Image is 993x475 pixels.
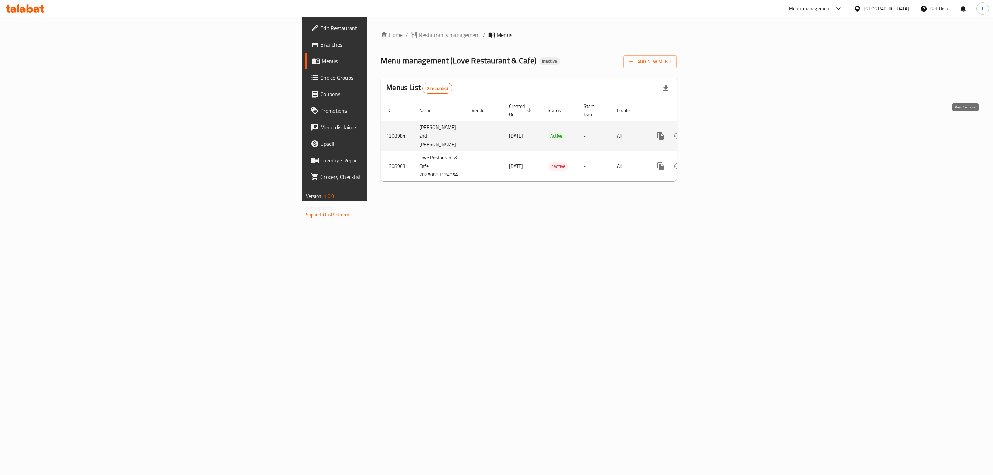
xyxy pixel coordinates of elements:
button: Change Status [669,128,685,144]
span: Get support on: [306,203,338,212]
div: Inactive [548,162,568,171]
span: Start Date [584,102,603,119]
div: Menu-management [789,4,831,13]
div: Inactive [539,57,560,65]
span: Vendor [472,106,495,114]
a: Coverage Report [305,152,468,169]
span: [DATE] [509,162,523,171]
h2: Menus List [386,82,452,94]
button: Add New Menu [623,55,677,68]
span: Version: [306,192,323,201]
span: ID [386,106,399,114]
a: Grocery Checklist [305,169,468,185]
span: l [982,5,983,12]
span: 1.0.0 [324,192,334,201]
li: / [483,31,485,39]
span: Inactive [539,58,560,64]
th: Actions [647,100,724,121]
span: Edit Restaurant [320,24,463,32]
span: Menus [322,57,463,65]
span: Created On [509,102,534,119]
span: Upsell [320,140,463,148]
button: Change Status [669,158,685,174]
div: [GEOGRAPHIC_DATA] [864,5,909,12]
span: Coverage Report [320,156,463,164]
td: All [611,121,647,151]
span: Locale [617,106,639,114]
td: All [611,151,647,181]
td: - [578,151,611,181]
span: Menus [496,31,512,39]
a: Menus [305,53,468,69]
span: [DATE] [509,131,523,140]
button: more [652,128,669,144]
div: Total records count [422,83,452,94]
span: Coupons [320,90,463,98]
a: Branches [305,36,468,53]
span: Grocery Checklist [320,173,463,181]
span: Branches [320,40,463,49]
a: Edit Restaurant [305,20,468,36]
span: Status [548,106,570,114]
a: Promotions [305,102,468,119]
span: Menu disclaimer [320,123,463,131]
button: more [652,158,669,174]
span: Choice Groups [320,73,463,82]
span: Inactive [548,162,568,170]
span: Add New Menu [629,58,671,66]
a: Menu disclaimer [305,119,468,135]
a: Upsell [305,135,468,152]
span: Promotions [320,107,463,115]
table: enhanced table [381,100,724,182]
span: 2 record(s) [423,85,452,92]
span: Active [548,132,565,140]
a: Support.OpsPlatform [306,210,350,219]
div: Export file [658,80,674,97]
nav: breadcrumb [381,31,677,39]
a: Coupons [305,86,468,102]
span: Name [419,106,440,114]
td: - [578,121,611,151]
a: Choice Groups [305,69,468,86]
